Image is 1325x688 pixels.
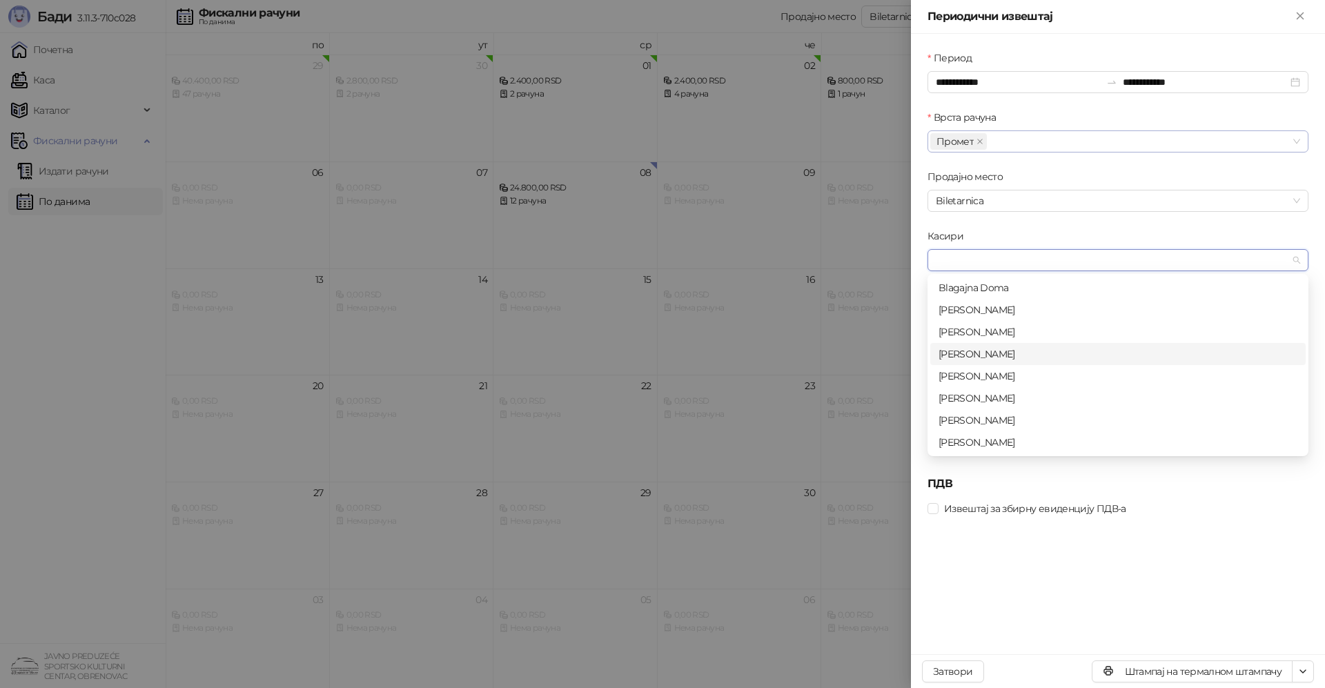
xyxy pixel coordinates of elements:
[939,368,1297,384] div: [PERSON_NAME]
[922,660,984,682] button: Затвори
[930,387,1306,409] div: Mirjana Milovanovic
[927,50,980,66] label: Период
[1292,8,1308,25] button: Close
[1106,77,1117,88] span: to
[936,75,1101,90] input: Период
[927,169,1011,184] label: Продајно место
[930,343,1306,365] div: Sandra Ristic
[930,277,1306,299] div: Blagajna Doma
[1092,660,1293,682] button: Штампај на термалном штампачу
[930,299,1306,321] div: Ljilja Urosevic
[1106,77,1117,88] span: swap-right
[936,252,939,268] input: Касири
[939,435,1297,450] div: [PERSON_NAME]
[976,138,983,145] span: close
[930,431,1306,453] div: milovanka jovanovic
[936,134,974,149] span: Промет
[939,413,1297,428] div: [PERSON_NAME]
[939,501,1132,516] span: Извештај за збирну евиденцију ПДВ-а
[927,110,1005,125] label: Врста рачуна
[930,365,1306,387] div: Slavica Minic
[927,228,972,244] label: Касири
[939,302,1297,317] div: [PERSON_NAME]
[939,280,1297,295] div: Blagajna Doma
[927,8,1292,25] div: Периодични извештај
[939,391,1297,406] div: [PERSON_NAME]
[939,346,1297,362] div: [PERSON_NAME]
[936,190,1300,211] span: Biletarnica
[930,409,1306,431] div: Sanda Tomic
[927,475,1308,492] h5: ПДВ
[930,321,1306,343] div: Marina Blazic
[939,324,1297,340] div: [PERSON_NAME]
